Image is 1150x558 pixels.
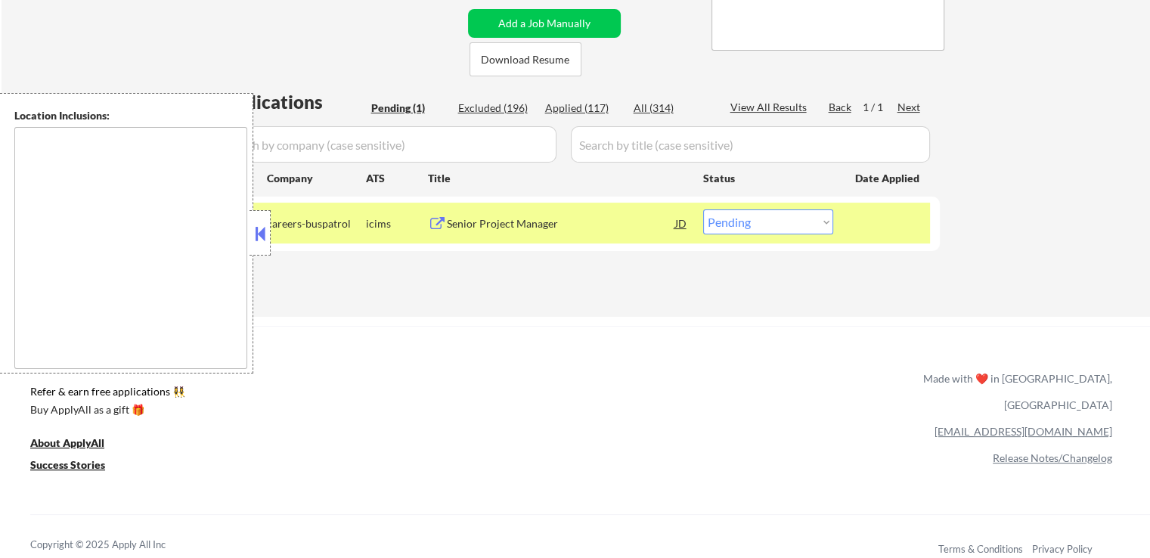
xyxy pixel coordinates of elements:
div: Senior Project Manager [447,216,675,231]
a: Success Stories [30,457,126,476]
div: Excluded (196) [458,101,534,116]
div: Next [897,100,922,115]
div: Made with ❤️ in [GEOGRAPHIC_DATA], [GEOGRAPHIC_DATA] [917,365,1112,418]
div: Pending (1) [371,101,447,116]
div: Status [703,164,833,191]
a: Refer & earn free applications 👯‍♀️ [30,386,607,402]
div: ATS [366,171,428,186]
div: JD [674,209,689,237]
div: Applications [216,93,366,111]
a: About ApplyAll [30,436,126,454]
u: Success Stories [30,458,105,471]
div: Applied (117) [545,101,621,116]
div: Title [428,171,689,186]
a: [EMAIL_ADDRESS][DOMAIN_NAME] [935,425,1112,438]
div: 1 / 1 [863,100,897,115]
input: Search by title (case sensitive) [571,126,930,163]
div: icims [366,216,428,231]
div: Copyright © 2025 Apply All Inc [30,538,204,553]
div: Date Applied [855,171,922,186]
div: Location Inclusions: [14,108,247,123]
div: View All Results [730,100,811,115]
div: Buy ApplyAll as a gift 🎁 [30,405,181,415]
button: Download Resume [470,42,581,76]
div: Back [829,100,853,115]
button: Add a Job Manually [468,9,621,38]
a: Release Notes/Changelog [993,451,1112,464]
div: Company [267,171,366,186]
input: Search by company (case sensitive) [216,126,556,163]
div: All (314) [634,101,709,116]
a: Terms & Conditions [938,543,1023,555]
div: careers-buspatrol [267,216,366,231]
u: About ApplyAll [30,436,104,449]
a: Buy ApplyAll as a gift 🎁 [30,402,181,421]
a: Privacy Policy [1032,543,1093,555]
